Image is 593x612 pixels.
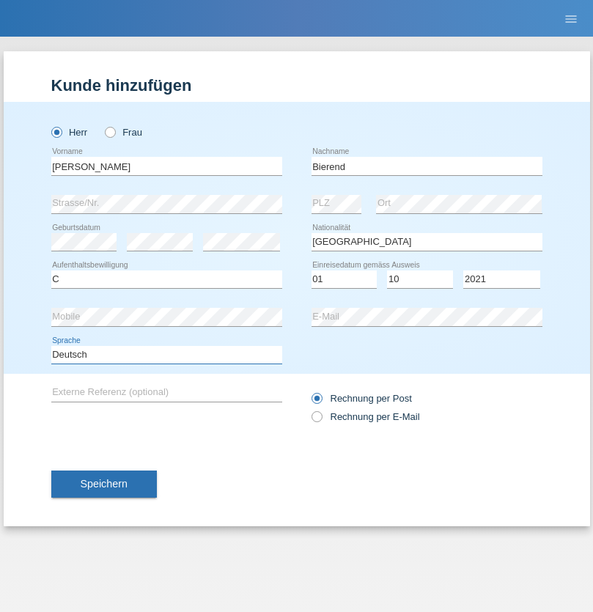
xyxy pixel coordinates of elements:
span: Speichern [81,478,128,490]
input: Frau [105,127,114,136]
label: Herr [51,127,88,138]
a: menu [556,14,586,23]
input: Rechnung per Post [312,393,321,411]
label: Rechnung per E-Mail [312,411,420,422]
input: Herr [51,127,61,136]
h1: Kunde hinzufügen [51,76,542,95]
input: Rechnung per E-Mail [312,411,321,429]
label: Rechnung per Post [312,393,412,404]
button: Speichern [51,471,157,498]
label: Frau [105,127,142,138]
i: menu [564,12,578,26]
